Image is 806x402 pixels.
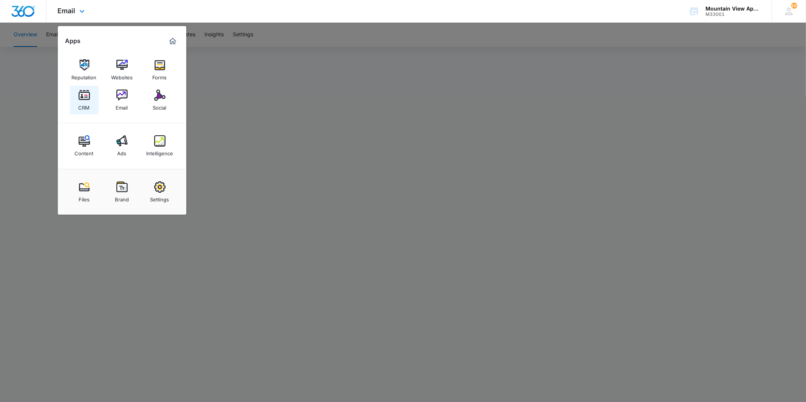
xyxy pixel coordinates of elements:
div: account name [705,6,761,12]
a: Ads [108,131,136,160]
div: Files [79,193,90,203]
a: Forms [145,56,174,84]
a: Intelligence [145,131,174,160]
div: Intelligence [146,147,173,156]
a: Files [70,178,99,206]
a: Content [70,131,99,160]
h2: Apps [65,37,81,45]
div: Reputation [72,71,97,80]
a: CRM [70,86,99,114]
div: Social [153,101,167,111]
a: Email [108,86,136,114]
div: Websites [111,71,133,80]
div: Ads [118,147,127,156]
a: Websites [108,56,136,84]
span: 162 [791,3,797,9]
div: account id [705,12,761,17]
div: notifications count [791,3,797,9]
div: Brand [115,193,129,203]
a: Reputation [70,56,99,84]
a: Marketing 360® Dashboard [167,35,179,47]
a: Settings [145,178,174,206]
div: Content [75,147,94,156]
div: Email [116,101,128,111]
a: Brand [108,178,136,206]
a: Social [145,86,174,114]
div: CRM [79,101,90,111]
div: Forms [153,71,167,80]
div: Settings [150,193,169,203]
span: Email [58,7,76,15]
